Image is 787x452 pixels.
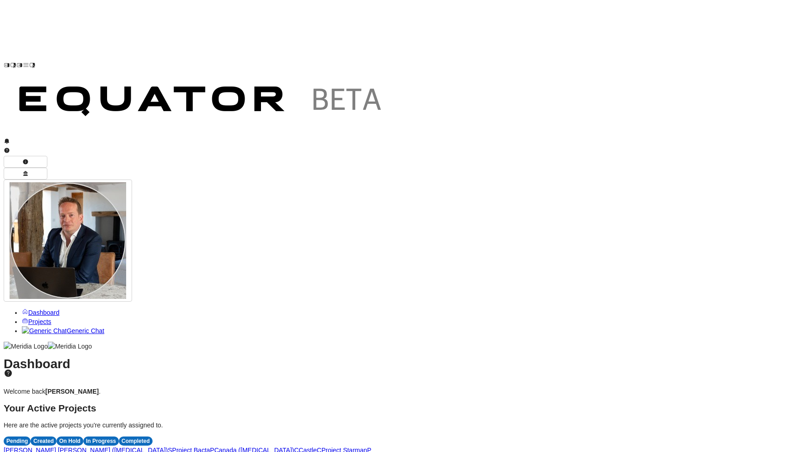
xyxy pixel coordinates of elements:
div: Created [31,437,56,446]
a: Generic ChatGeneric Chat [22,327,104,334]
div: Completed [119,437,153,446]
h1: Dashboard [4,360,783,378]
h2: Your Active Projects [4,404,783,413]
div: In Progress [83,437,119,446]
a: Projects [22,318,51,325]
div: Pending [4,437,31,446]
img: Profile Icon [10,182,126,299]
img: Generic Chat [22,326,66,335]
p: Here are the active projects you're currently assigned to. [4,421,783,430]
p: Welcome back . [4,387,783,396]
span: Generic Chat [66,327,104,334]
img: Meridia Logo [48,342,92,351]
img: Customer Logo [36,4,432,68]
div: On Hold [56,437,83,446]
img: Customer Logo [4,71,400,135]
img: Meridia Logo [4,342,48,351]
span: Projects [28,318,51,325]
a: Dashboard [22,309,60,316]
span: Dashboard [28,309,60,316]
strong: [PERSON_NAME] [46,388,99,395]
